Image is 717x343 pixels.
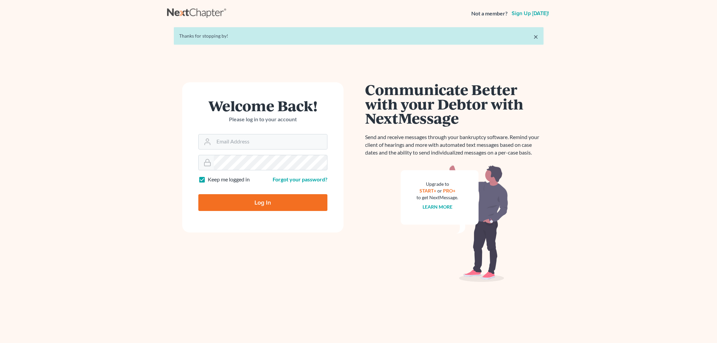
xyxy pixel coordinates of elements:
strong: Not a member? [471,10,508,17]
h1: Communicate Better with your Debtor with NextMessage [365,82,544,125]
a: START+ [420,188,436,194]
label: Keep me logged in [208,176,250,183]
span: or [437,188,442,194]
p: Send and receive messages through your bankruptcy software. Remind your client of hearings and mo... [365,133,544,157]
input: Log In [198,194,327,211]
a: × [533,33,538,41]
div: to get NextMessage. [417,194,459,201]
h1: Welcome Back! [198,98,327,113]
p: Please log in to your account [198,116,327,123]
a: Sign up [DATE]! [510,11,550,16]
a: Forgot your password? [273,176,327,182]
input: Email Address [214,134,327,149]
a: PRO+ [443,188,455,194]
a: Learn more [423,204,452,210]
div: Thanks for stopping by! [179,33,538,39]
div: Upgrade to [417,181,459,187]
img: nextmessage_bg-59042aed3d76b12b5cd301f8e5b87938c9018125f34e5fa2b7a6b67550977c72.svg [401,165,508,282]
